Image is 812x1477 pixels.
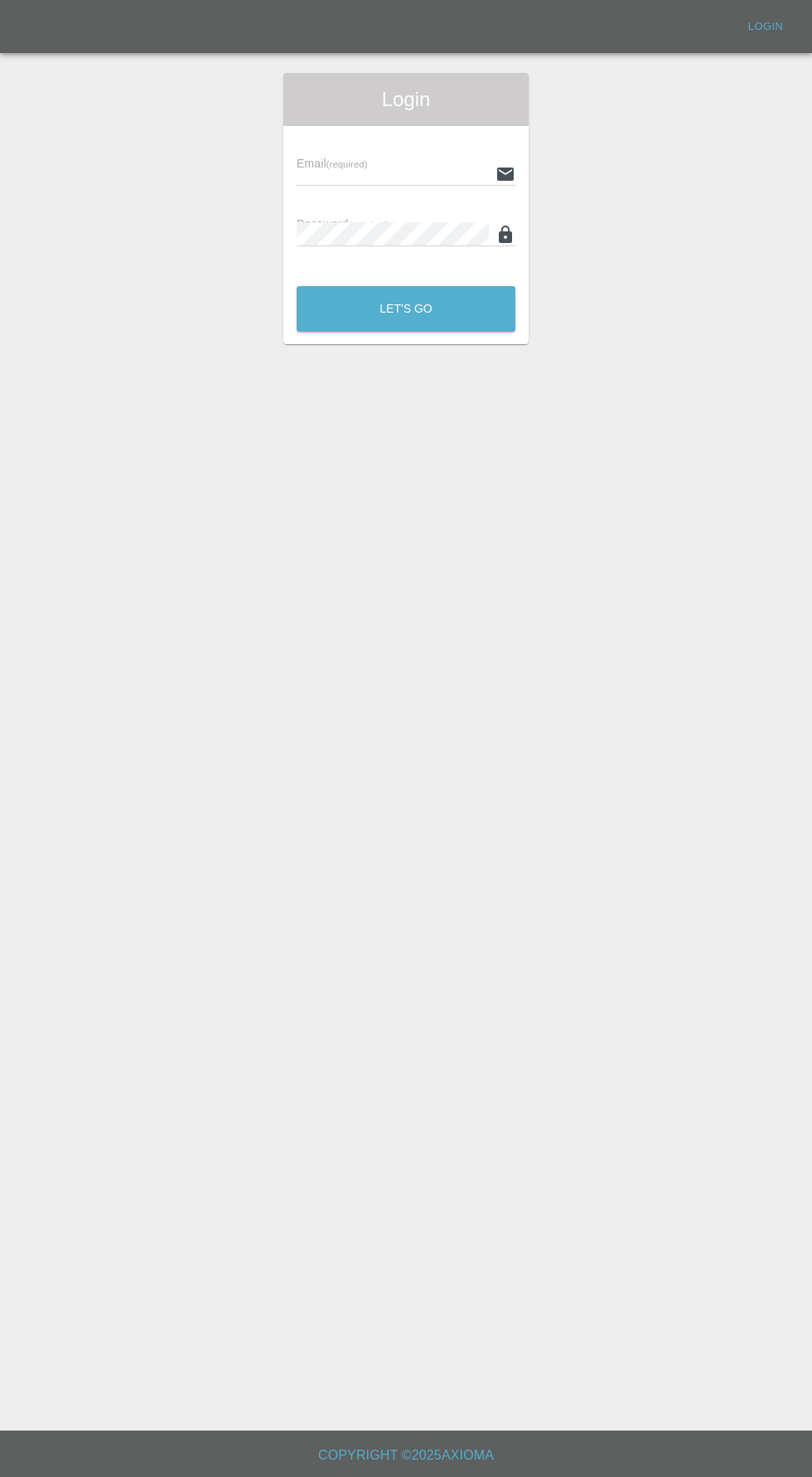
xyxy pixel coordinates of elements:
span: Login [297,86,515,113]
h6: Copyright © 2025 Axioma [13,1444,799,1467]
small: (required) [349,220,390,230]
button: Let's Go [297,286,515,332]
span: Email [297,157,367,170]
small: (required) [326,159,368,169]
a: Login [739,14,792,40]
span: Password [297,217,389,231]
